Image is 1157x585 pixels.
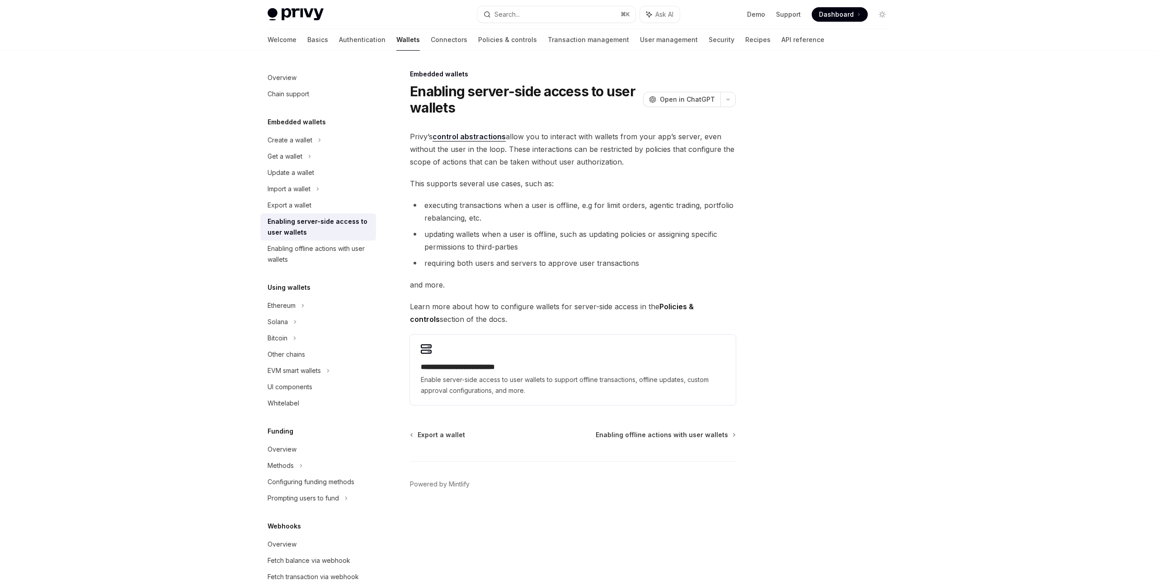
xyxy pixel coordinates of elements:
a: Export a wallet [260,197,376,213]
a: Security [709,29,734,51]
button: Ask AI [640,6,680,23]
div: Prompting users to fund [268,493,339,504]
div: Get a wallet [268,151,302,162]
a: Fetch transaction via webhook [260,569,376,585]
a: Configuring funding methods [260,474,376,490]
div: Enabling server-side access to user wallets [268,216,371,238]
div: Overview [268,444,296,455]
div: Export a wallet [268,200,311,211]
h1: Enabling server-side access to user wallets [410,83,640,116]
h5: Using wallets [268,282,310,293]
a: Enabling offline actions with user wallets [260,241,376,268]
button: Toggle dark mode [875,7,889,22]
a: Whitelabel [260,395,376,411]
li: updating wallets when a user is offline, such as updating policies or assigning specific permissi... [410,228,736,253]
li: executing transactions when a user is offline, e.g for limit orders, agentic trading, portfolio r... [410,199,736,224]
a: Authentication [339,29,386,51]
a: Other chains [260,346,376,363]
span: and more. [410,278,736,291]
div: Ethereum [268,300,296,311]
a: Dashboard [812,7,868,22]
a: Update a wallet [260,165,376,181]
div: Update a wallet [268,167,314,178]
span: Enable server-side access to user wallets to support offline transactions, offline updates, custo... [421,374,725,396]
a: Connectors [431,29,467,51]
a: Welcome [268,29,296,51]
span: Dashboard [819,10,854,19]
div: Methods [268,460,294,471]
a: Export a wallet [411,430,465,439]
span: Ask AI [655,10,673,19]
div: Solana [268,316,288,327]
div: Fetch transaction via webhook [268,571,359,582]
a: control abstractions [433,132,506,142]
a: Powered by Mintlify [410,480,470,489]
a: Policies & controls [478,29,537,51]
a: Enabling offline actions with user wallets [596,430,735,439]
a: Basics [307,29,328,51]
div: Chain support [268,89,309,99]
div: Configuring funding methods [268,476,354,487]
a: Chain support [260,86,376,102]
div: Enabling offline actions with user wallets [268,243,371,265]
a: Transaction management [548,29,629,51]
div: Overview [268,72,296,83]
div: Other chains [268,349,305,360]
h5: Embedded wallets [268,117,326,127]
a: UI components [260,379,376,395]
div: EVM smart wallets [268,365,321,376]
div: Whitelabel [268,398,299,409]
a: Overview [260,441,376,458]
a: Recipes [745,29,771,51]
div: Create a wallet [268,135,312,146]
a: Fetch balance via webhook [260,552,376,569]
span: Export a wallet [418,430,465,439]
span: ⌘ K [621,11,630,18]
a: Demo [747,10,765,19]
a: Wallets [396,29,420,51]
li: requiring both users and servers to approve user transactions [410,257,736,269]
a: Overview [260,70,376,86]
a: Enabling server-side access to user wallets [260,213,376,241]
div: Overview [268,539,296,550]
div: Embedded wallets [410,70,736,79]
div: Import a wallet [268,184,310,194]
span: Enabling offline actions with user wallets [596,430,728,439]
a: Overview [260,536,376,552]
button: Open in ChatGPT [643,92,720,107]
h5: Funding [268,426,293,437]
div: Bitcoin [268,333,287,344]
div: UI components [268,382,312,392]
span: This supports several use cases, such as: [410,177,736,190]
span: Privy’s allow you to interact with wallets from your app’s server, even without the user in the l... [410,130,736,168]
span: Learn more about how to configure wallets for server-side access in the section of the docs. [410,300,736,326]
div: Search... [494,9,520,20]
img: light logo [268,8,324,21]
span: Open in ChatGPT [660,95,715,104]
a: User management [640,29,698,51]
div: Fetch balance via webhook [268,555,350,566]
h5: Webhooks [268,521,301,532]
a: API reference [781,29,824,51]
a: Support [776,10,801,19]
button: Search...⌘K [477,6,635,23]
